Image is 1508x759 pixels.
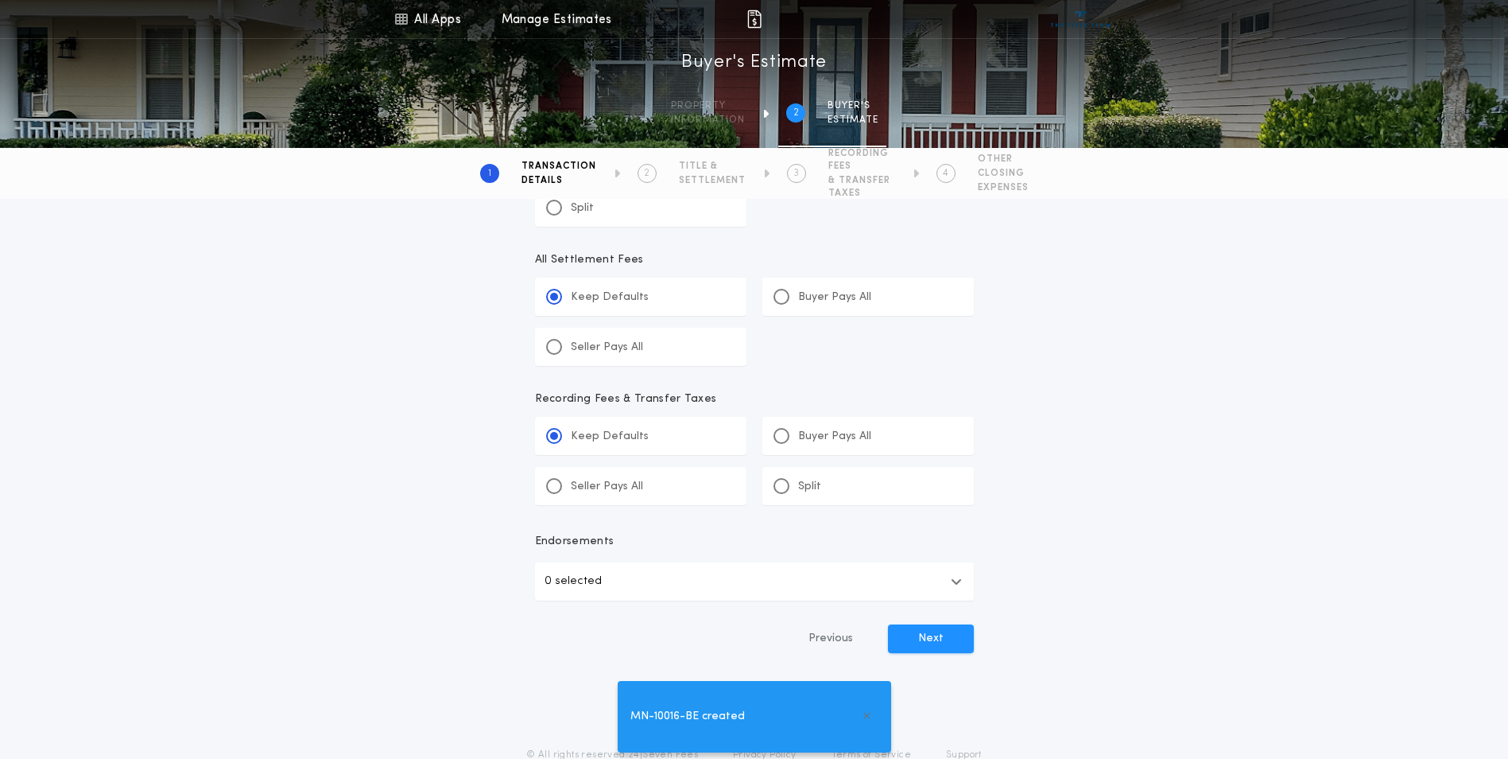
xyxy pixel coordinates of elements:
h2: 3 [793,167,799,180]
span: RECORDING FEES [828,147,895,173]
span: information [671,114,745,127]
img: img [745,10,764,29]
p: All Settlement Fees [535,252,974,268]
button: Previous [777,625,885,653]
h2: 1 [488,167,491,180]
span: CLOSING [978,167,1029,180]
span: EXPENSES [978,181,1029,194]
p: Seller Pays All [571,479,643,495]
span: TITLE & [679,160,746,173]
span: OTHER [978,153,1029,165]
h2: 2 [793,107,799,119]
p: Buyer Pays All [798,290,871,306]
span: TRANSACTION [521,160,596,173]
button: 0 selected [535,562,974,601]
span: BUYER'S [828,99,878,112]
p: 0 selected [545,572,602,591]
span: MN-10016-BE created [630,708,745,726]
span: Property [671,99,745,112]
span: SETTLEMENT [679,174,746,187]
p: Seller Pays All [571,340,643,356]
p: Buyer Pays All [798,429,871,445]
h2: 2 [644,167,649,180]
img: vs-icon [1051,11,1111,27]
p: Endorsements [535,534,974,550]
span: & TRANSFER TAXES [828,174,895,200]
p: Recording Fees & Transfer Taxes [535,391,974,407]
p: Split [571,200,594,216]
span: DETAILS [521,174,596,187]
p: Keep Defaults [571,429,649,445]
h2: 4 [943,167,948,180]
button: Next [888,625,974,653]
p: Split [798,479,821,495]
h1: Buyer's Estimate [681,50,827,76]
span: ESTIMATE [828,114,878,127]
p: Keep Defaults [571,290,649,306]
